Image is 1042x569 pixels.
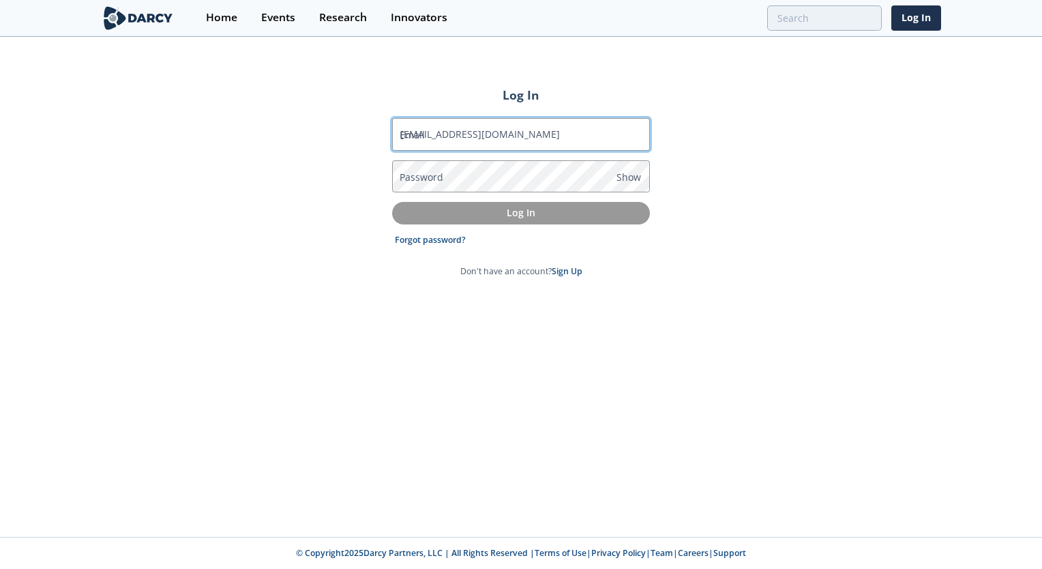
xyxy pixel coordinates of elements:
a: Sign Up [552,265,582,277]
p: Don't have an account? [460,265,582,278]
div: Events [261,12,295,23]
input: Advanced Search [767,5,882,31]
a: Support [713,547,746,559]
div: Innovators [391,12,447,23]
p: © Copyright 2025 Darcy Partners, LLC | All Rights Reserved | | | | | [49,547,993,559]
a: Log In [891,5,941,31]
a: Forgot password? [395,234,466,246]
a: Privacy Policy [591,547,646,559]
div: Research [319,12,367,23]
a: Team [651,547,673,559]
label: Email [400,128,425,142]
p: Log In [402,205,640,220]
span: Show [616,170,641,184]
div: Home [206,12,237,23]
a: Careers [678,547,709,559]
label: Password [400,170,443,184]
a: Terms of Use [535,547,586,559]
h2: Log In [392,86,650,104]
button: Log In [392,202,650,224]
img: logo-wide.svg [101,6,175,30]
